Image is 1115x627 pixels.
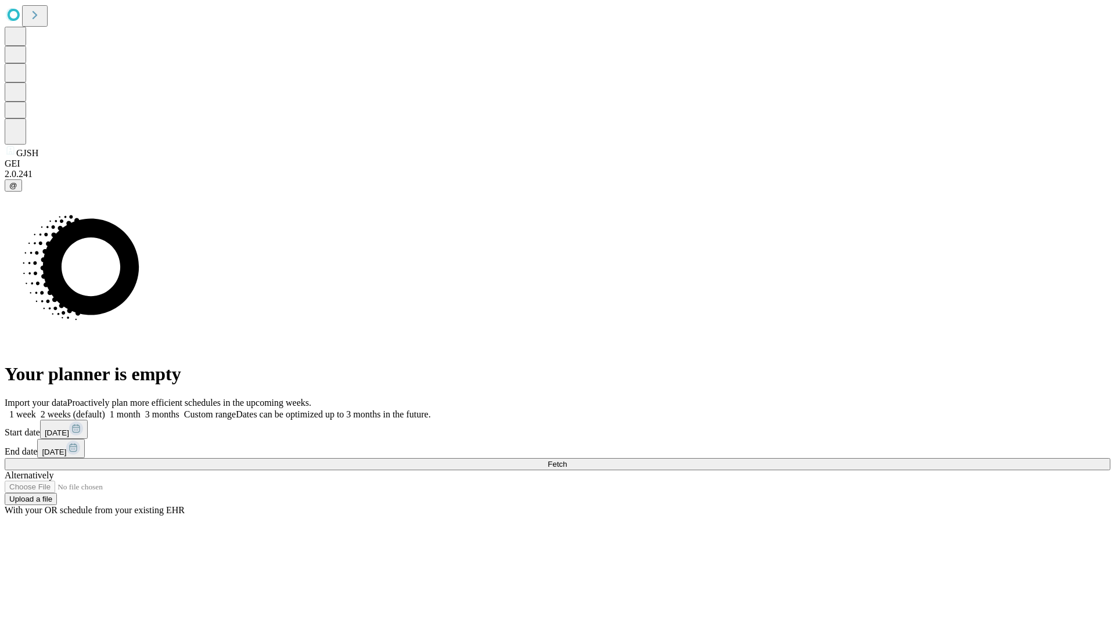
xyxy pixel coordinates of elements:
span: Import your data [5,398,67,408]
span: Fetch [548,460,567,469]
span: Custom range [184,409,236,419]
div: 2.0.241 [5,169,1110,179]
span: @ [9,181,17,190]
div: GEI [5,158,1110,169]
h1: Your planner is empty [5,363,1110,385]
div: End date [5,439,1110,458]
span: 3 months [145,409,179,419]
span: [DATE] [45,428,69,437]
span: Dates can be optimized up to 3 months in the future. [236,409,430,419]
span: With your OR schedule from your existing EHR [5,505,185,515]
span: [DATE] [42,448,66,456]
button: [DATE] [37,439,85,458]
span: 1 week [9,409,36,419]
button: Fetch [5,458,1110,470]
button: Upload a file [5,493,57,505]
span: 2 weeks (default) [41,409,105,419]
button: @ [5,179,22,192]
span: Alternatively [5,470,53,480]
div: Start date [5,420,1110,439]
span: Proactively plan more efficient schedules in the upcoming weeks. [67,398,311,408]
span: 1 month [110,409,141,419]
span: GJSH [16,148,38,158]
button: [DATE] [40,420,88,439]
